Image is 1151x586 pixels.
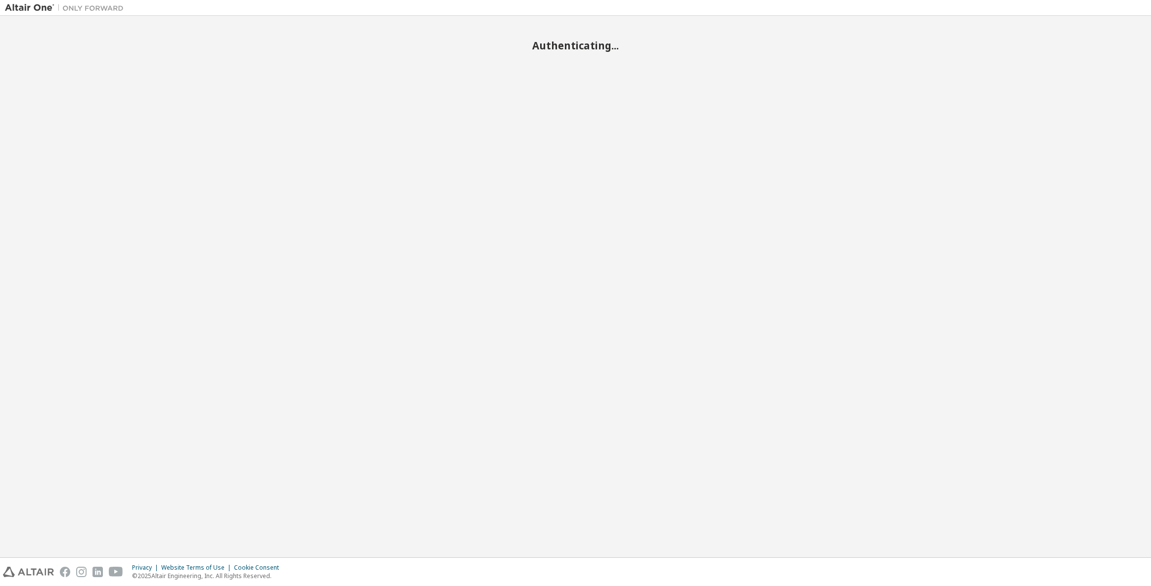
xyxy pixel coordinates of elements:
div: Cookie Consent [234,564,285,572]
div: Website Terms of Use [161,564,234,572]
img: Altair One [5,3,129,13]
img: linkedin.svg [92,567,103,577]
div: Privacy [132,564,161,572]
p: © 2025 Altair Engineering, Inc. All Rights Reserved. [132,572,285,580]
img: facebook.svg [60,567,70,577]
img: instagram.svg [76,567,87,577]
img: altair_logo.svg [3,567,54,577]
img: youtube.svg [109,567,123,577]
h2: Authenticating... [5,39,1146,52]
